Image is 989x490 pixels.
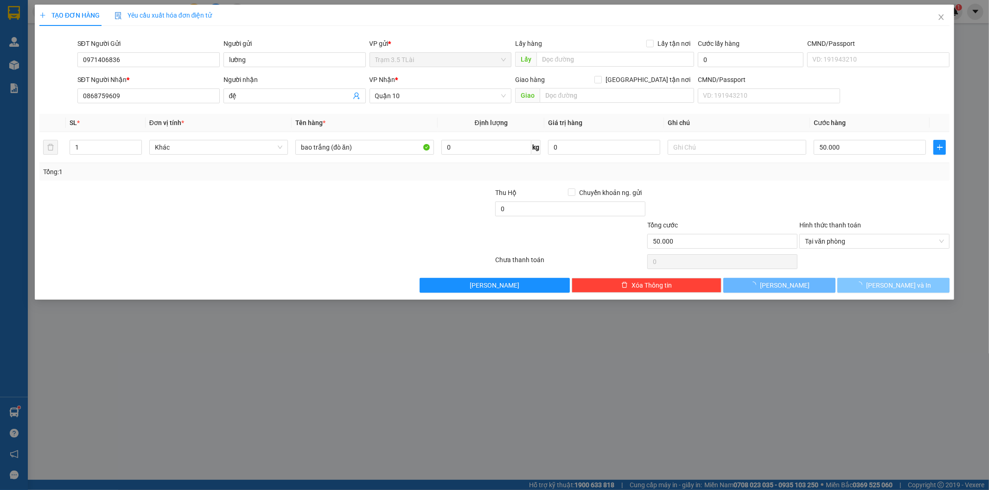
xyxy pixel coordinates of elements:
span: plus [39,12,46,19]
button: [PERSON_NAME] [420,278,570,293]
span: [PERSON_NAME] [760,280,810,290]
span: Yêu cầu xuất hóa đơn điện tử [115,12,212,19]
span: [PERSON_NAME] và In [866,280,931,290]
span: Giao hàng [515,76,545,83]
span: Khác [155,140,282,154]
span: Xóa Thông tin [632,280,672,290]
input: Cước lấy hàng [698,52,804,67]
div: dũng [8,30,75,41]
div: Tổng: 1 [43,167,382,177]
span: Lấy [515,52,536,67]
span: Tổng cước [647,221,678,229]
label: Cước lấy hàng [698,40,740,47]
span: Định lượng [475,119,508,126]
input: 0 [548,140,660,155]
span: loading [856,282,866,288]
div: Quận 10 [81,8,139,30]
input: VD: Bàn, Ghế [295,140,434,155]
button: [PERSON_NAME] và In [837,278,950,293]
span: user-add [353,92,360,100]
div: Người nhận [223,75,366,85]
span: delete [621,282,628,289]
span: VP Nhận [370,76,396,83]
span: close [938,13,945,21]
label: Hình thức thanh toán [799,221,861,229]
button: deleteXóa Thông tin [572,278,722,293]
span: Cước hàng [814,119,846,126]
span: Thu Hộ [495,189,517,196]
button: delete [43,140,58,155]
span: TẠO ĐƠN HÀNG [39,12,100,19]
button: [PERSON_NAME] [723,278,836,293]
span: Nhận: [81,9,103,19]
div: Người gửi [223,38,366,49]
div: 075057000626 [8,54,75,65]
span: Lấy hàng [515,40,542,47]
div: CMND/Passport [807,38,950,49]
span: Chuyển khoản ng. gửi [575,188,645,198]
span: loading [750,282,760,288]
span: Đơn vị tính [149,119,184,126]
span: [GEOGRAPHIC_DATA] tận nơi [602,75,694,85]
span: Lấy tận nơi [654,38,694,49]
span: Giá trị hàng [548,119,582,126]
input: Dọc đường [536,52,694,67]
span: Giao [515,88,540,103]
span: Quận 10 [375,89,506,103]
span: SL [70,119,77,126]
span: Tên hàng [295,119,325,126]
span: Gửi: [8,9,22,19]
input: Ghi Chú [668,140,806,155]
div: CMND/Passport [698,75,840,85]
button: Close [928,5,954,31]
button: plus [933,140,946,155]
div: linh [81,30,139,41]
div: SĐT Người Gửi [77,38,220,49]
span: kg [531,140,541,155]
div: Trạm 3.5 TLài [8,8,75,30]
input: Dọc đường [540,88,694,103]
span: Tại văn phòng [805,234,944,248]
div: Chưa thanh toán [495,255,647,271]
th: Ghi chú [664,114,810,132]
span: plus [934,144,945,151]
span: Trạm 3.5 TLài [375,53,506,67]
div: SĐT Người Nhận [77,75,220,85]
div: VP gửi [370,38,512,49]
span: [PERSON_NAME] [470,280,519,290]
img: icon [115,12,122,19]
